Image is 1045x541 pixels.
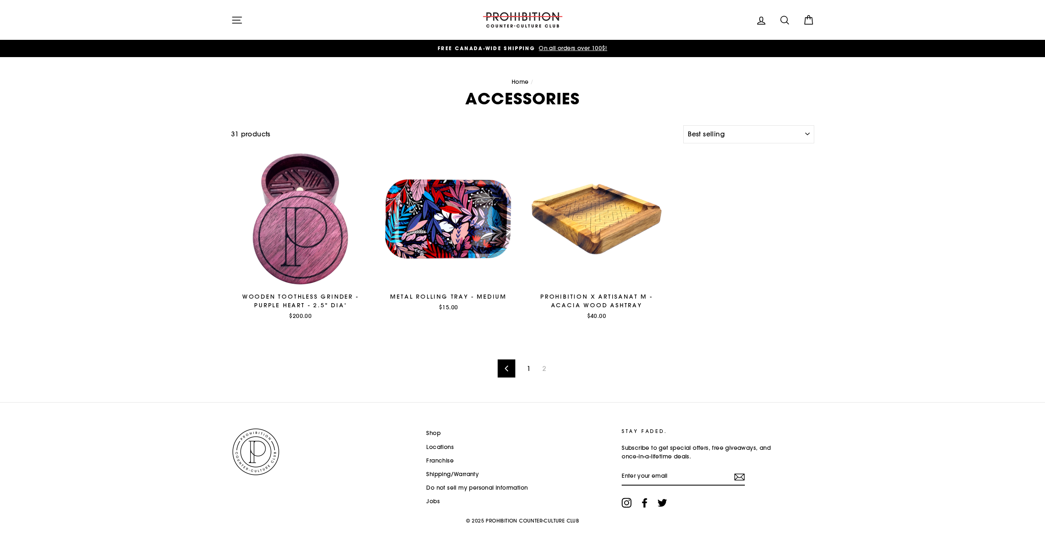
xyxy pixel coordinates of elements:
[482,12,564,28] img: PROHIBITION COUNTER-CULTURE CLUB
[379,303,518,311] div: $15.00
[426,468,479,481] a: Shipping/Warranty
[622,427,783,435] p: STAY FADED.
[426,441,454,454] a: Locations
[622,467,745,486] input: Enter your email
[537,362,551,375] span: 2
[622,444,783,462] p: Subscribe to get special offers, free giveaways, and once-in-a-lifetime deals.
[522,362,535,375] a: 1
[233,44,812,53] a: FREE CANADA-WIDE SHIPPING On all orders over 100$!
[379,150,518,314] a: METAL ROLLING TRAY - MEDIUM$15.00
[231,78,814,87] nav: breadcrumbs
[527,312,666,320] div: $40.00
[426,482,528,494] a: Do not sell my personal information
[231,150,370,323] a: WOODEN TOOTHLESS GRINDER - PURPLE HEART - 2.5" DIA'$200.00
[231,514,814,528] p: © 2025 PROHIBITION COUNTER-CULTURE CLUB
[379,292,518,301] div: METAL ROLLING TRAY - MEDIUM
[527,292,666,310] div: PROHIBITION X ARTISANAT M - ACACIA WOOD ASHTRAY
[512,78,529,85] a: Home
[231,312,370,320] div: $200.00
[426,495,440,508] a: Jobs
[537,44,607,52] span: On all orders over 100$!
[231,91,814,106] h1: ACCESSORIES
[231,292,370,310] div: WOODEN TOOTHLESS GRINDER - PURPLE HEART - 2.5" DIA'
[231,129,680,140] div: 31 products
[426,427,441,440] a: Shop
[531,78,533,85] span: /
[438,45,535,52] span: FREE CANADA-WIDE SHIPPING
[426,455,454,467] a: Franchise
[527,150,666,323] a: PROHIBITION X ARTISANAT M - ACACIA WOOD ASHTRAY$40.00
[231,427,280,477] img: PROHIBITION COUNTER-CULTURE CLUB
